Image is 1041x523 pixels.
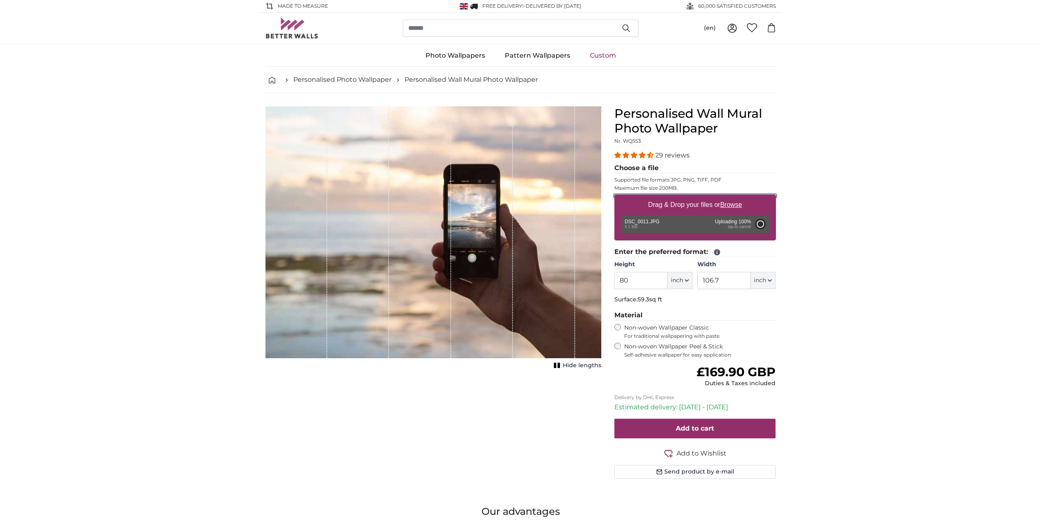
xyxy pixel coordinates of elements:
[614,177,776,183] p: Supported file formats JPG, PNG, TIFF, PDF
[580,45,626,66] a: Custom
[668,272,693,289] button: inch
[697,379,776,388] div: Duties & Taxes included
[638,296,662,303] span: 59.3sq ft
[614,151,655,159] span: 4.34 stars
[614,106,776,136] h1: Personalised Wall Mural Photo Wallpaper
[405,75,538,85] a: Personalised Wall Mural Photo Wallpaper
[460,3,468,9] img: United Kingdom
[563,361,601,370] span: Hide lengths
[278,2,328,10] span: Made to Measure
[614,465,776,479] button: Send product by e-mail
[265,505,776,518] h3: Our advantages
[677,449,726,458] span: Add to Wishlist
[416,45,495,66] a: Photo Wallpapers
[614,296,776,304] p: Surface:
[614,402,776,412] p: Estimated delivery: [DATE] - [DATE]
[614,163,776,173] legend: Choose a file
[526,3,581,9] span: Delivered by [DATE]
[655,151,690,159] span: 29 reviews
[624,343,776,358] label: Non-woven Wallpaper Peel & Stick
[624,324,776,339] label: Non-woven Wallpaper Classic
[614,310,776,321] legend: Material
[614,260,693,269] label: Height
[671,276,683,285] span: inch
[614,138,641,144] span: Nr. WQ553
[624,333,776,339] span: For traditional wallpapering with paste
[676,424,714,432] span: Add to cart
[482,3,524,9] span: FREE delivery!
[265,67,776,93] nav: breadcrumbs
[754,276,766,285] span: inch
[293,75,391,85] a: Personalised Photo Wallpaper
[698,2,776,10] span: 60,000 SATISFIED CUSTOMERS
[614,419,776,438] button: Add to cart
[614,247,776,257] legend: Enter the preferred format:
[614,394,776,401] p: Delivery by DHL Express
[624,352,776,358] span: Self-adhesive wallpaper for easy application
[551,360,601,371] button: Hide lengths
[697,21,722,36] button: (en)
[524,3,581,9] span: -
[495,45,580,66] a: Pattern Wallpapers
[614,448,776,458] button: Add to Wishlist
[751,272,776,289] button: inch
[265,106,601,371] div: 1 of 1
[697,260,776,269] label: Width
[645,197,745,213] label: Drag & Drop your files or
[265,18,319,38] img: Betterwalls
[697,364,776,379] span: £169.90 GBP
[720,201,742,208] u: Browse
[614,185,776,191] p: Maximum file size 200MB.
